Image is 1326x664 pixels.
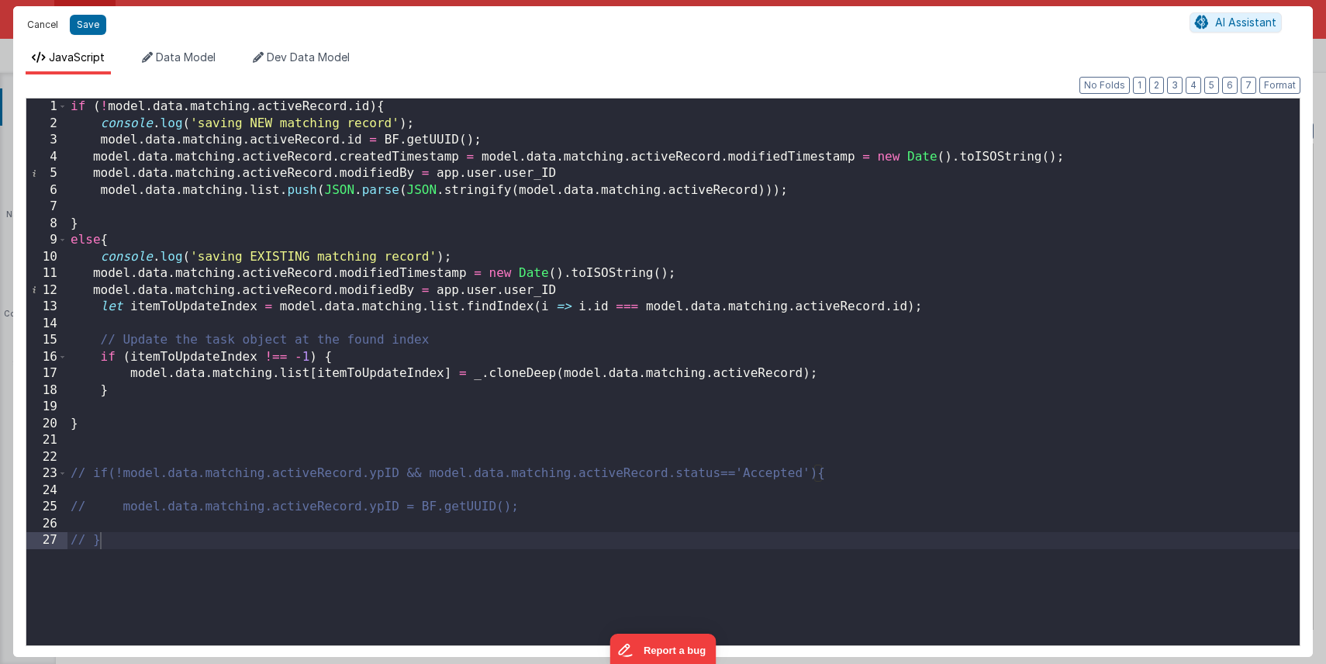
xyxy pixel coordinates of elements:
[26,249,67,266] div: 10
[26,299,67,316] div: 13
[1204,77,1219,94] button: 5
[26,382,67,399] div: 18
[49,50,105,64] span: JavaScript
[70,15,106,35] button: Save
[26,165,67,182] div: 5
[1241,77,1256,94] button: 7
[26,365,67,382] div: 17
[26,199,67,216] div: 7
[19,14,66,36] button: Cancel
[26,232,67,249] div: 9
[1167,77,1183,94] button: 3
[26,265,67,282] div: 11
[26,432,67,449] div: 21
[26,416,67,433] div: 20
[26,182,67,199] div: 6
[1149,77,1164,94] button: 2
[26,216,67,233] div: 8
[26,316,67,333] div: 14
[26,399,67,416] div: 19
[26,516,67,533] div: 26
[1186,77,1201,94] button: 4
[26,349,67,366] div: 16
[26,132,67,149] div: 3
[26,449,67,466] div: 22
[26,499,67,516] div: 25
[156,50,216,64] span: Data Model
[26,465,67,482] div: 23
[26,332,67,349] div: 15
[1222,77,1238,94] button: 6
[26,532,67,549] div: 27
[1079,77,1130,94] button: No Folds
[1190,12,1282,33] button: AI Assistant
[1259,77,1300,94] button: Format
[26,282,67,299] div: 12
[26,149,67,166] div: 4
[26,99,67,116] div: 1
[1133,77,1146,94] button: 1
[26,116,67,133] div: 2
[267,50,350,64] span: Dev Data Model
[26,482,67,500] div: 24
[1215,16,1276,29] span: AI Assistant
